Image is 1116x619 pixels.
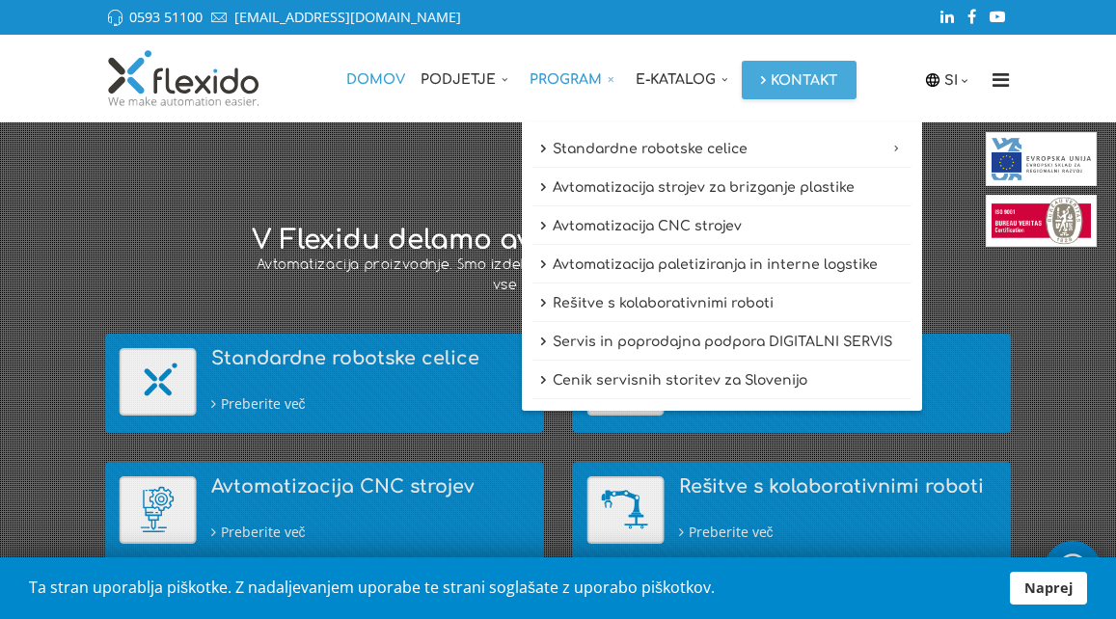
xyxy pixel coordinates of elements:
img: EU skladi [986,132,1097,186]
a: Avtomatizacija CNC strojev Avtomatizacija CNC strojev Preberite več [120,476,530,547]
img: Standardne robotske celice [120,348,197,416]
h4: Standardne robotske celice [211,348,530,368]
a: Rešitve s kolaborativnimi roboti Rešitve s kolaborativnimi roboti Preberite več [587,476,997,547]
a: Menu [986,35,1017,121]
h4: Avtomatizacija CNC strojev [211,476,530,497]
a: Avtomatizacija strojev za brizganje plastike Avtomatizacija strojev za brizganje plastike Preberi... [587,348,997,418]
p: Avtomatizacija proizvodnje. Smo izdelovalec standardnih celic in celic po naročilu za vse vrste i... [250,255,866,295]
a: Servis in poprodajna podpora DIGITALNI SERVIS [531,324,912,361]
a: Standardne robotske celice [531,131,912,168]
a: Program [522,35,628,121]
a: Domov [339,35,413,121]
a: Naprej [1010,572,1087,605]
i: Menu [986,70,1017,90]
div: Preberite več [679,522,997,543]
a: Avtomatizacija strojev za brizganje plastike [531,170,912,206]
img: Avtomatizacija strojev za brizganje plastike [587,348,665,416]
img: Avtomatizacija CNC strojev [120,476,197,544]
img: icon-laguage.svg [924,71,941,89]
a: Standardne robotske celice Standardne robotske celice Preberite več [120,348,530,418]
img: Flexido, d.o.o. [105,49,263,107]
a: Cenik servisnih storitev za Slovenijo [531,363,912,399]
img: Bureau Veritas Certification [986,195,1097,247]
div: Preberite več [211,522,530,543]
a: 0593 51100 [129,8,203,26]
div: Preberite več [679,394,997,416]
div: Preberite več [211,393,530,415]
img: whatsapp_icon_white.svg [1053,551,1092,587]
a: Podjetje [413,35,522,121]
a: Avtomatizacija paletiziranja in interne logstike [531,247,912,283]
a: Avtomatizacija CNC strojev [531,208,912,245]
a: E-katalog [628,35,742,121]
h4: Rešitve s kolaborativnimi roboti [679,476,997,497]
a: Kontakt [742,61,857,99]
a: Rešitve s kolaborativnimi roboti [531,285,912,322]
img: Rešitve s kolaborativnimi roboti [587,476,665,544]
a: [EMAIL_ADDRESS][DOMAIN_NAME] [234,8,461,26]
a: SI [944,69,973,91]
